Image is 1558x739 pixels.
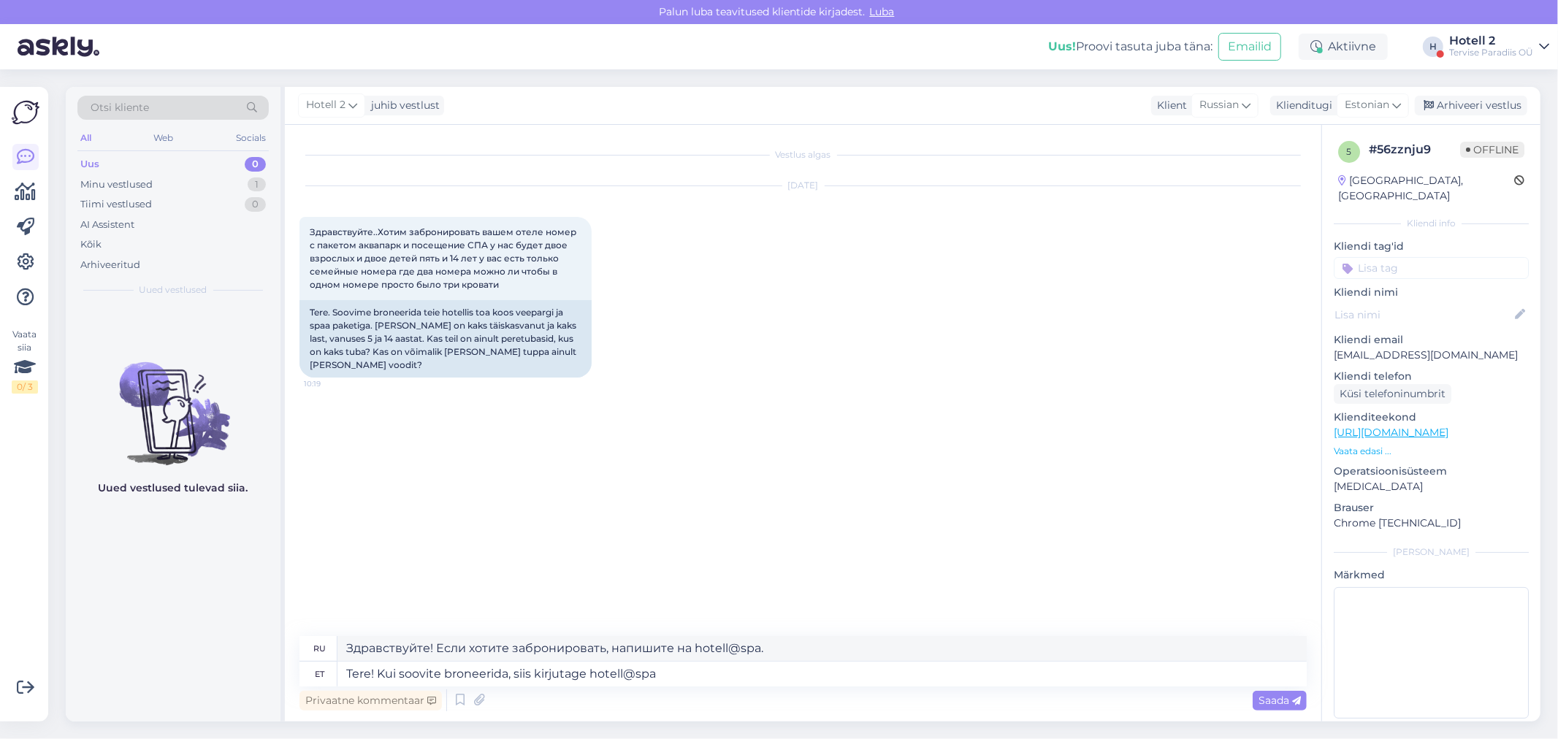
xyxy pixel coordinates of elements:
[1415,96,1527,115] div: Arhiveeri vestlus
[1345,97,1389,113] span: Estonian
[1334,257,1529,279] input: Lisa tag
[299,179,1307,192] div: [DATE]
[1334,464,1529,479] p: Operatsioonisüsteem
[1334,426,1448,439] a: [URL][DOMAIN_NAME]
[337,662,1307,686] textarea: Tere! Kui soovite broneerida, siis kirjutage hotell@spa
[248,177,266,192] div: 1
[1460,142,1524,158] span: Offline
[1334,369,1529,384] p: Kliendi telefon
[80,157,99,172] div: Uus
[1334,217,1529,230] div: Kliendi info
[12,328,38,394] div: Vaata siia
[1334,445,1529,458] p: Vaata edasi ...
[1048,39,1076,53] b: Uus!
[1334,516,1529,531] p: Chrome [TECHNICAL_ID]
[1423,37,1443,57] div: H
[310,226,578,290] span: Здравствуйте..Хотим забронировать вашем отеле номер с пакетом аквапарк и посещение СПА у нас буде...
[1334,332,1529,348] p: Kliendi email
[245,157,266,172] div: 0
[1338,173,1514,204] div: [GEOGRAPHIC_DATA], [GEOGRAPHIC_DATA]
[299,148,1307,161] div: Vestlus algas
[365,98,440,113] div: juhib vestlust
[1334,239,1529,254] p: Kliendi tag'id
[1449,35,1549,58] a: Hotell 2Tervise Paradiis OÜ
[1449,35,1533,47] div: Hotell 2
[12,99,39,126] img: Askly Logo
[80,197,152,212] div: Tiimi vestlused
[80,177,153,192] div: Minu vestlused
[1334,500,1529,516] p: Brauser
[91,100,149,115] span: Otsi kliente
[77,129,94,148] div: All
[1218,33,1281,61] button: Emailid
[304,378,359,389] span: 10:19
[80,218,134,232] div: AI Assistent
[99,480,248,496] p: Uued vestlused tulevad siia.
[140,283,207,296] span: Uued vestlused
[233,129,269,148] div: Socials
[1299,34,1388,60] div: Aktiivne
[1334,348,1529,363] p: [EMAIL_ADDRESS][DOMAIN_NAME]
[1334,307,1512,323] input: Lisa nimi
[1334,545,1529,559] div: [PERSON_NAME]
[313,636,326,661] div: ru
[1334,384,1451,404] div: Küsi telefoninumbrit
[1270,98,1332,113] div: Klienditugi
[1259,694,1301,707] span: Saada
[66,336,280,467] img: No chats
[306,97,345,113] span: Hotell 2
[337,636,1307,661] textarea: Здравствуйте! Если хотите забронировать, напишите на hotell@spa.
[1369,141,1460,158] div: # 56zznju9
[1449,47,1533,58] div: Tervise Paradiis OÜ
[299,691,442,711] div: Privaatne kommentaar
[151,129,177,148] div: Web
[12,380,38,394] div: 0 / 3
[315,662,324,686] div: et
[1048,38,1213,55] div: Proovi tasuta juba täna:
[299,300,592,378] div: Tere. Soovime broneerida teie hotellis toa koos veepargi ja spaa paketiga. [PERSON_NAME] ​​on kak...
[1334,479,1529,494] p: [MEDICAL_DATA]
[1347,146,1352,157] span: 5
[245,197,266,212] div: 0
[866,5,899,18] span: Luba
[1151,98,1187,113] div: Klient
[1334,567,1529,583] p: Märkmed
[1199,97,1239,113] span: Russian
[1334,285,1529,300] p: Kliendi nimi
[80,258,140,272] div: Arhiveeritud
[80,237,102,252] div: Kõik
[1334,410,1529,425] p: Klienditeekond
